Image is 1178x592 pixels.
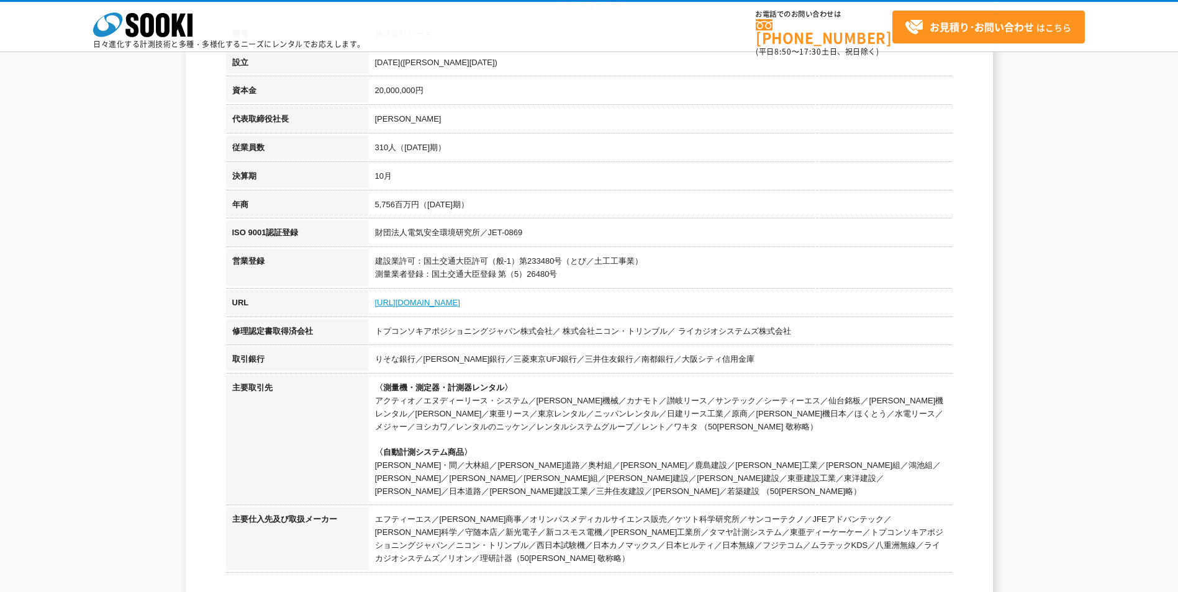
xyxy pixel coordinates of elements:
th: 決算期 [226,164,369,192]
span: 17:30 [799,46,822,57]
th: 取引銀行 [226,347,369,375]
td: りそな銀行／[PERSON_NAME]銀行／三菱東京UFJ銀行／三井住友銀行／南都銀行／大阪シティ信用金庫 [369,347,953,375]
th: 営業登録 [226,249,369,290]
td: 310人（[DATE]期） [369,135,953,164]
th: 設立 [226,50,369,79]
th: URL [226,290,369,319]
span: はこちら [905,18,1071,37]
td: 20,000,000円 [369,78,953,107]
td: 10月 [369,164,953,192]
th: ISO 9001認証登録 [226,220,369,249]
th: 主要取引先 [226,375,369,507]
p: 日々進化する計測技術と多種・多様化するニーズにレンタルでお応えします。 [93,40,365,48]
span: 〈測量機・測定器・計測器レンタル〉 [375,383,512,392]
th: 資本金 [226,78,369,107]
th: 年商 [226,192,369,221]
span: お電話でのお問い合わせは [756,11,892,18]
strong: お見積り･お問い合わせ [930,19,1034,34]
a: お見積り･お問い合わせはこちら [892,11,1085,43]
a: [PHONE_NUMBER] [756,19,892,45]
span: 〈自動計測システム商品〉 [375,447,472,457]
td: [DATE]([PERSON_NAME][DATE]) [369,50,953,79]
th: 代表取締役社長 [226,107,369,135]
td: トプコンソキアポジショニングジャパン株式会社／ 株式会社ニコン・トリンブル／ ライカジオシステムズ株式会社 [369,319,953,348]
th: 従業員数 [226,135,369,164]
td: アクティオ／エヌディーリース・システム／[PERSON_NAME]機械／カナモト／讃岐リース／サンテック／シーティーエス／仙台銘板／[PERSON_NAME]機レンタル／[PERSON_NAME... [369,375,953,507]
span: 8:50 [774,46,792,57]
a: [URL][DOMAIN_NAME] [375,298,460,307]
td: 財団法人電気安全環境研究所／JET-0869 [369,220,953,249]
td: 建設業許可：国土交通大臣許可（般-1）第233480号（とび／土工工事業） 測量業者登録：国土交通大臣登録 第（5）26480号 [369,249,953,290]
td: 5,756百万円（[DATE]期） [369,192,953,221]
span: (平日 ～ 土日、祝日除く) [756,46,879,57]
td: エフティーエス／[PERSON_NAME]商事／オリンパスメディカルサイエンス販売／ケツト科学研究所／サンコーテクノ／JFEアドバンテック／[PERSON_NAME]科学／守随本店／新光電子／新... [369,507,953,574]
td: [PERSON_NAME] [369,107,953,135]
th: 修理認定書取得済会社 [226,319,369,348]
